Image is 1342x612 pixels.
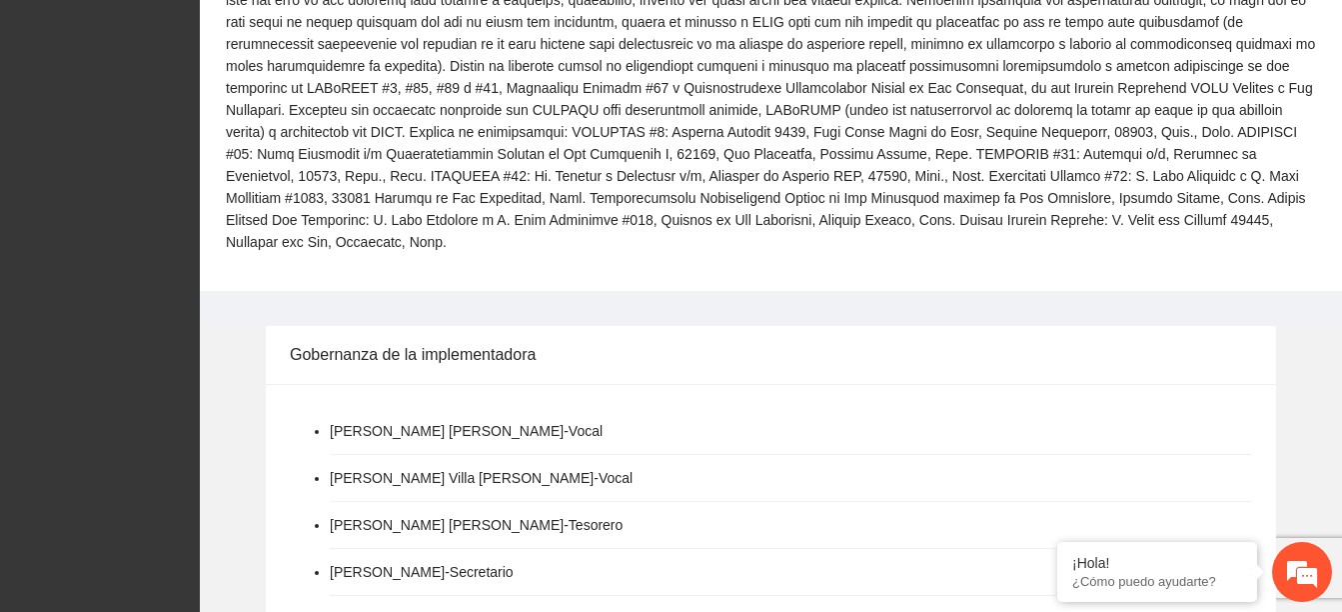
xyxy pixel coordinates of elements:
[104,102,336,128] div: Chatee con nosotros ahora
[1072,555,1242,571] div: ¡Hola!
[330,467,633,489] li: [PERSON_NAME] Villa [PERSON_NAME] - Vocal
[290,326,1252,383] div: Gobernanza de la implementadora
[330,514,623,536] li: [PERSON_NAME] [PERSON_NAME] - Tesorero
[10,403,381,473] textarea: Escriba su mensaje y pulse “Intro”
[328,10,376,58] div: Minimizar ventana de chat en vivo
[330,420,603,442] li: [PERSON_NAME] [PERSON_NAME] - Vocal
[116,195,276,397] span: Estamos en línea.
[330,561,514,583] li: [PERSON_NAME] - Secretario
[1072,574,1242,589] p: ¿Cómo puedo ayudarte?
